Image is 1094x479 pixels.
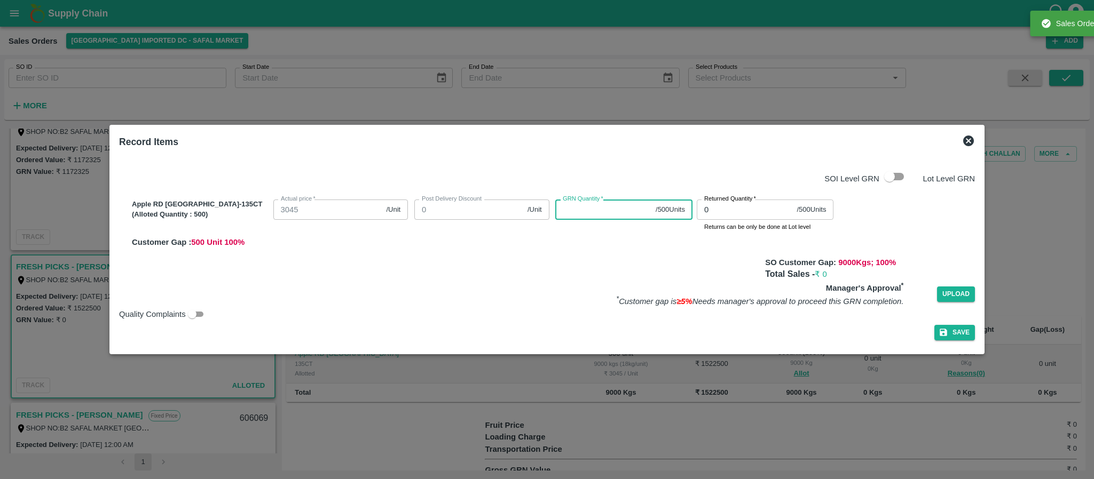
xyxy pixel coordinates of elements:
[797,205,826,215] span: / 500 Units
[934,325,975,340] button: Save
[119,308,186,320] span: Quality Complaints
[616,297,903,306] i: Customer gap is Needs manager's approval to proceed this GRN completion.
[387,205,401,215] span: /Unit
[815,270,827,278] span: ₹ 0
[281,195,316,203] label: Actual price
[923,173,975,185] p: Lot Level GRN
[132,210,269,220] p: (Alloted Quantity : 500 )
[273,199,382,220] input: 0.0
[132,238,191,246] span: Customer Gap :
[528,205,542,215] span: /Unit
[937,286,975,302] span: Upload
[563,195,603,203] label: GRN Quantity
[132,199,269,210] p: Apple RD [GEOGRAPHIC_DATA]-135CT
[191,238,245,246] span: 500 Unit 100 %
[826,284,904,292] b: Manager's Approval
[824,173,879,185] p: SOI Level GRN
[422,195,482,203] label: Post Delivery Discount
[676,297,692,306] span: ≥5%
[765,269,827,278] b: Total Sales -
[119,137,178,147] b: Record Items
[414,199,523,220] input: 0.0
[656,205,685,215] span: / 500 Units
[697,199,793,220] input: 0
[704,195,756,203] label: Returned Quantity
[765,258,836,267] b: SO Customer Gap:
[704,222,826,231] p: Returns can be only be done at Lot level
[838,258,896,267] span: 9000 Kgs; 100 %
